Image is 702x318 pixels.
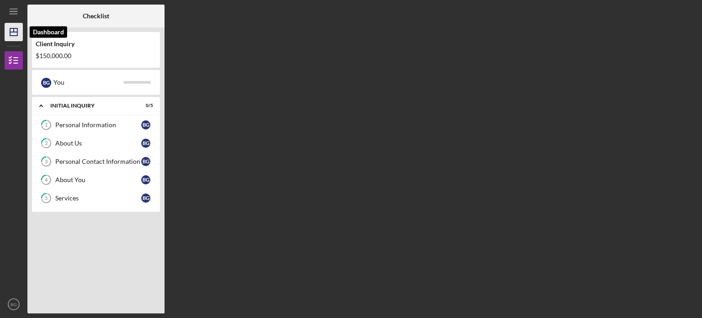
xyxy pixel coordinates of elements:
div: Initial Inquiry [50,103,130,108]
a: 3Personal Contact InformationBG [37,152,155,171]
div: 0 / 5 [137,103,153,108]
div: Services [55,194,141,202]
div: About Us [55,140,141,147]
div: $150,000.00 [36,52,156,59]
tspan: 5 [45,195,48,201]
tspan: 3 [45,159,48,165]
div: Personal Contact Information [55,158,141,165]
div: B G [141,120,150,129]
div: About You [55,176,141,183]
div: You [53,75,123,90]
button: BG [5,295,23,313]
a: 5ServicesBG [37,189,155,207]
b: Checklist [83,12,109,20]
div: Personal Information [55,121,141,129]
div: B G [141,175,150,184]
div: B G [141,157,150,166]
div: Client Inquiry [36,40,156,48]
div: B G [141,194,150,203]
a: 1Personal InformationBG [37,116,155,134]
div: B G [41,78,51,88]
div: B G [141,139,150,148]
text: BG [11,302,17,307]
tspan: 2 [45,140,48,146]
tspan: 4 [45,177,48,183]
tspan: 1 [45,122,48,128]
a: 4About YouBG [37,171,155,189]
a: 2About UsBG [37,134,155,152]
